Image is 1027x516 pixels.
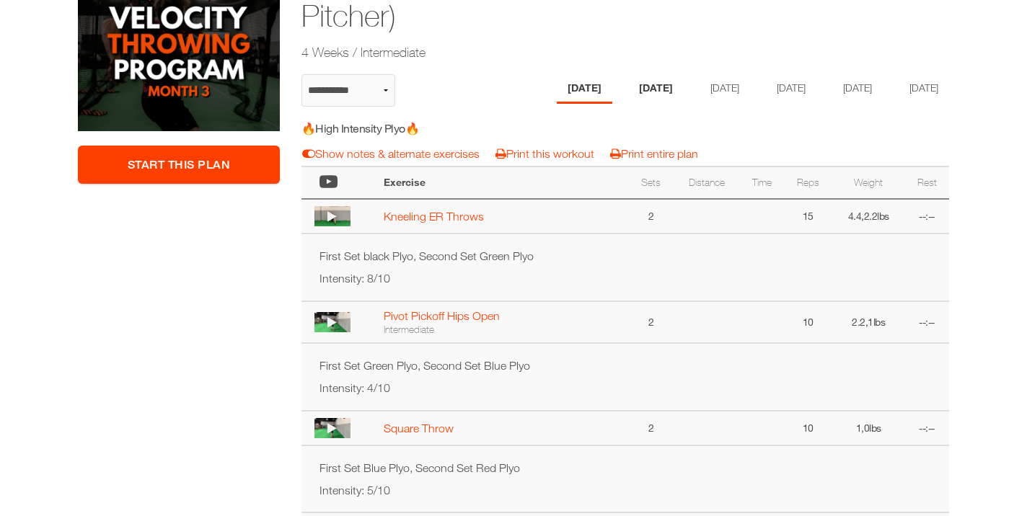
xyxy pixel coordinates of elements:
[629,411,674,445] td: 2
[319,249,932,264] p: First Set black Plyo, Second Set Green Plyo
[319,461,932,476] p: First Set Blue Plyo, Second Set Red Plyo
[784,166,832,199] th: Reps
[314,312,351,332] img: thumbnail.png
[557,74,612,104] li: Day 1
[899,74,949,104] li: Day 6
[784,411,832,445] td: 10
[904,301,949,343] td: --:--
[495,147,594,160] a: Print this workout
[700,74,750,104] li: Day 3
[904,199,949,233] td: --:--
[314,418,351,438] img: thumbnail.png
[319,483,932,498] p: Intensity: 5/10
[384,323,622,336] div: Intermediate
[869,422,881,434] span: lbs
[784,301,832,343] td: 10
[877,210,889,222] span: lbs
[319,358,932,373] p: First Set Green Plyo, Second Set Blue Plyo
[314,206,351,226] img: thumbnail.png
[832,74,883,104] li: Day 5
[629,199,674,233] td: 2
[904,411,949,445] td: --:--
[384,422,454,435] a: Square Throw
[610,147,698,160] a: Print entire plan
[766,74,816,104] li: Day 4
[629,166,674,199] th: Sets
[301,43,838,61] h2: 4 Weeks / Intermediate
[376,166,629,199] th: Exercise
[739,166,784,199] th: Time
[784,199,832,233] td: 15
[674,166,740,199] th: Distance
[319,271,932,286] p: Intensity: 8/10
[301,120,559,136] h5: 🔥High Intensity Plyo🔥
[832,166,905,199] th: Weight
[319,381,932,396] p: Intensity: 4/10
[904,166,949,199] th: Rest
[78,146,280,184] a: Start This Plan
[832,301,905,343] td: 2.2,1
[832,199,905,233] td: 4.4,2.2
[384,309,500,322] a: Pivot Pickoff Hips Open
[302,147,480,160] a: Show notes & alternate exercises
[384,210,484,223] a: Kneeling ER Throws
[628,74,684,104] li: Day 2
[832,411,905,445] td: 1,0
[873,316,886,328] span: lbs
[629,301,674,343] td: 2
